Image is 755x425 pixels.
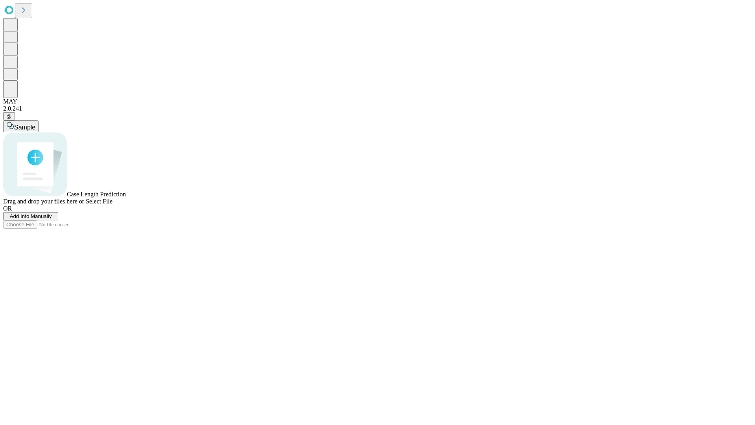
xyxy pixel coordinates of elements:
button: Add Info Manually [3,212,58,220]
button: @ [3,112,15,120]
span: Select File [86,198,112,205]
span: Add Info Manually [10,213,52,219]
div: MAY [3,98,752,105]
span: Drag and drop your files here or [3,198,84,205]
div: 2.0.241 [3,105,752,112]
span: @ [6,113,12,119]
button: Sample [3,120,39,132]
span: OR [3,205,12,212]
span: Sample [14,124,35,131]
span: Case Length Prediction [67,191,126,198]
